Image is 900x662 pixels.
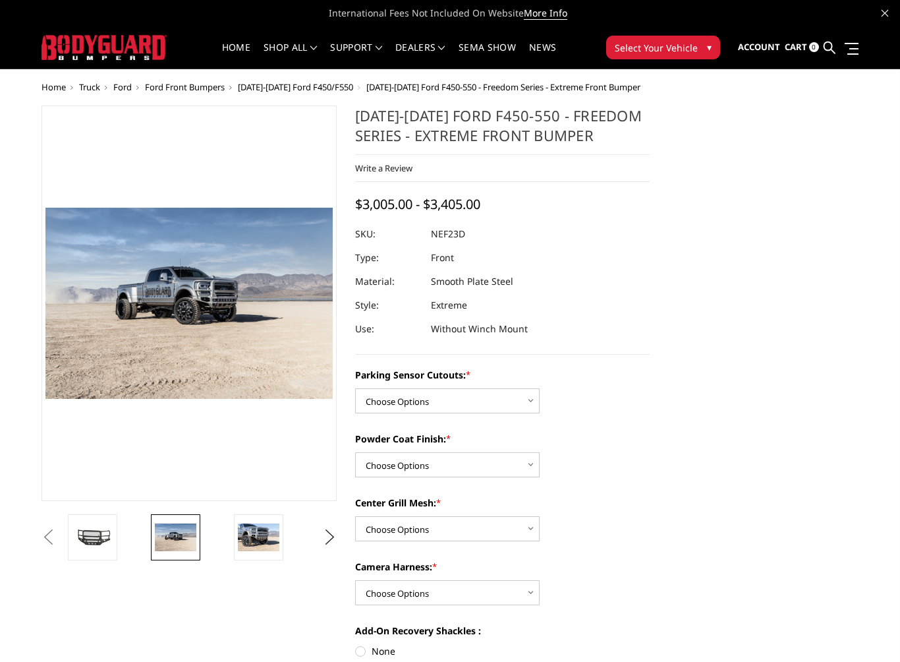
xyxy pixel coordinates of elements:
[330,43,382,69] a: Support
[42,81,66,93] a: Home
[42,35,167,59] img: BODYGUARD BUMPERS
[431,317,528,341] dd: Without Winch Mount
[145,81,225,93] a: Ford Front Bumpers
[355,105,650,155] h1: [DATE]-[DATE] Ford F450-550 - Freedom Series - Extreme Front Bumper
[355,624,650,638] label: Add-On Recovery Shackles :
[238,81,353,93] a: [DATE]-[DATE] Ford F450/F550
[785,41,807,53] span: Cart
[355,293,421,317] dt: Style:
[355,560,650,574] label: Camera Harness:
[264,43,317,69] a: shop all
[606,36,720,59] button: Select Your Vehicle
[366,81,640,93] span: [DATE]-[DATE] Ford F450-550 - Freedom Series - Extreme Front Bumper
[431,222,465,246] dd: NEF23D
[355,195,480,213] span: $3,005.00 - $3,405.00
[222,43,250,69] a: Home
[42,105,337,501] a: 2023-2025 Ford F450-550 - Freedom Series - Extreme Front Bumper
[113,81,132,93] a: Ford
[395,43,445,69] a: Dealers
[431,246,454,270] dd: Front
[707,40,712,54] span: ▾
[355,496,650,510] label: Center Grill Mesh:
[529,43,556,69] a: News
[431,270,513,293] dd: Smooth Plate Steel
[155,524,196,551] img: 2023-2025 Ford F450-550 - Freedom Series - Extreme Front Bumper
[355,222,421,246] dt: SKU:
[355,317,421,341] dt: Use:
[738,41,780,53] span: Account
[809,42,819,52] span: 0
[355,246,421,270] dt: Type:
[38,527,58,547] button: Previous
[238,524,279,551] img: 2023-2025 Ford F450-550 - Freedom Series - Extreme Front Bumper
[355,270,421,293] dt: Material:
[320,527,339,547] button: Next
[72,526,113,549] img: 2023-2025 Ford F450-550 - Freedom Series - Extreme Front Bumper
[355,162,412,174] a: Write a Review
[355,368,650,382] label: Parking Sensor Cutouts:
[615,41,698,55] span: Select Your Vehicle
[355,432,650,446] label: Powder Coat Finish:
[738,30,780,65] a: Account
[785,30,819,65] a: Cart 0
[79,81,100,93] a: Truck
[459,43,516,69] a: SEMA Show
[431,293,467,317] dd: Extreme
[524,7,567,20] a: More Info
[355,644,650,658] label: None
